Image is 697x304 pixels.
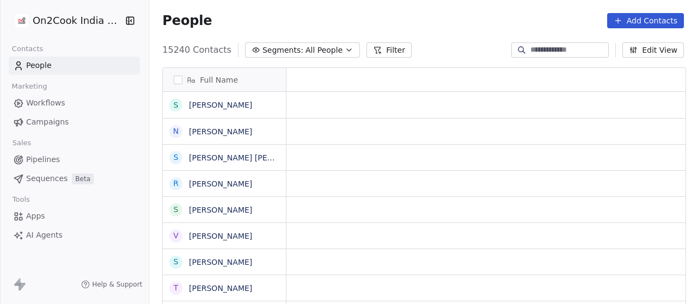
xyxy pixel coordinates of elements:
[189,284,252,293] a: [PERSON_NAME]
[163,68,286,91] div: Full Name
[162,13,212,29] span: People
[26,210,45,222] span: Apps
[33,14,123,28] span: On2Cook India Pvt. Ltd.
[174,282,179,294] div: T
[81,280,142,289] a: Help & Support
[7,41,48,57] span: Contacts
[173,178,179,189] div: R
[15,14,28,27] img: on2cook%20logo-04%20copy.jpg
[366,42,412,58] button: Filter
[174,256,179,268] div: S
[8,191,34,208] span: Tools
[26,229,63,241] span: AI Agents
[9,113,140,131] a: Campaigns
[189,258,252,266] a: [PERSON_NAME]
[26,173,68,184] span: Sequences
[26,60,52,71] span: People
[189,101,252,109] a: [PERSON_NAME]
[189,153,318,162] a: [PERSON_NAME] [PERSON_NAME]
[26,97,65,109] span: Workflows
[622,42,684,58] button: Edit View
[9,207,140,225] a: Apps
[72,173,94,184] span: Beta
[13,11,118,30] button: On2Cook India Pvt. Ltd.
[92,280,142,289] span: Help & Support
[305,45,343,56] span: All People
[26,154,60,165] span: Pipelines
[189,206,252,214] a: [PERSON_NAME]
[174,204,179,215] div: S
[173,126,179,137] div: N
[189,179,252,188] a: [PERSON_NAME]
[7,78,52,95] span: Marketing
[174,230,179,241] div: V
[9,170,140,188] a: SequencesBeta
[9,226,140,244] a: AI Agents
[8,135,36,151] span: Sales
[262,45,303,56] span: Segments:
[189,232,252,240] a: [PERSON_NAME]
[9,94,140,112] a: Workflows
[162,44,231,57] span: 15240 Contacts
[189,127,252,136] a: [PERSON_NAME]
[607,13,684,28] button: Add Contacts
[174,152,179,163] div: S
[9,57,140,75] a: People
[26,116,69,128] span: Campaigns
[200,75,238,85] span: Full Name
[9,151,140,169] a: Pipelines
[174,100,179,111] div: S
